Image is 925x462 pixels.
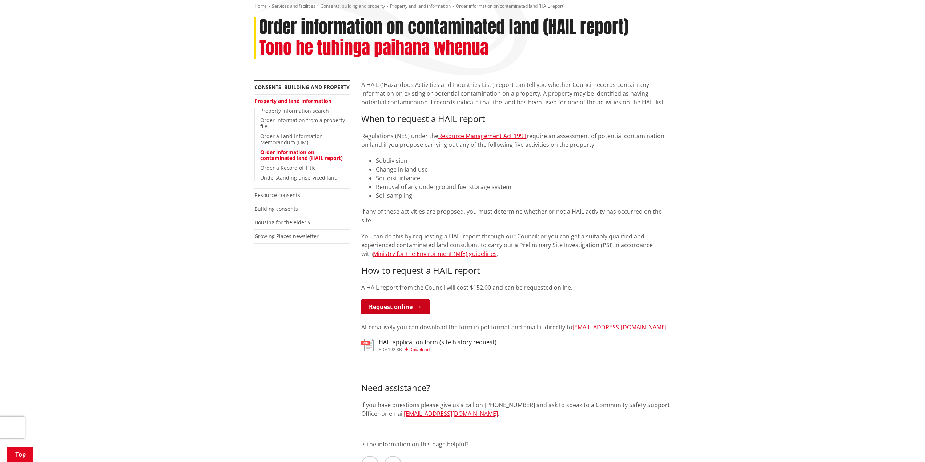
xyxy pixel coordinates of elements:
a: Property information search [260,107,329,114]
a: [EMAIL_ADDRESS][DOMAIN_NAME] [572,323,667,331]
a: HAIL application form (site history request) pdf,192 KB Download [361,339,496,352]
p: Regulations (NES) under the require an assessment of potential contamination on land if you propo... [361,132,671,149]
img: document-pdf.svg [361,339,374,351]
a: Order a Land Information Memorandum (LIM) [260,133,323,146]
p: You can do this by requesting a HAIL report through our Council; or you can get a suitably qualif... [361,232,671,258]
p: If you have questions please give us a call on [PHONE_NUMBER] and ask to speak to a Community Saf... [361,401,671,418]
span: Order information on contaminated land (HAIL report) [456,3,565,9]
p: Alternatively you can download the form in pdf format and email it directly to . [361,323,671,332]
a: Property and land information [390,3,451,9]
a: Resource Management Act 1991 [438,132,527,140]
a: Order information on contaminated land (HAIL report) [260,149,343,162]
a: Consents, building and property [254,84,350,91]
li: Change in land use [376,165,671,174]
a: Growing Places newsletter [254,233,319,240]
span: Download [409,346,430,353]
p: A HAIL report from the Council will cost $152.00 and can be requested online. [361,283,671,292]
a: Home [254,3,267,9]
li: Soil sampling. [376,191,671,200]
li: Subdivision [376,156,671,165]
span: pdf [379,346,387,353]
h2: Tono he tuhinga paihana whenua [259,37,488,59]
h3: Need assistance? [361,383,671,393]
a: Consents, building and property [321,3,385,9]
a: Building consents [254,205,298,212]
a: Order information from a property file [260,117,345,130]
a: [EMAIL_ADDRESS][DOMAIN_NAME] [404,410,498,418]
p: A HAIL ('Hazardous Activities and Industries List') report can tell you whether Council records c... [361,80,671,107]
h3: How to request a HAIL report [361,265,671,276]
a: Property and land information [254,97,331,104]
a: Request online [361,299,430,314]
li: Soil disturbance [376,174,671,182]
h3: HAIL application form (site history request) [379,339,496,346]
a: Top [7,447,33,462]
h3: When to request a HAIL report [361,114,671,124]
h1: Order information on contaminated land (HAIL report) [259,17,629,38]
p: Is the information on this page helpful? [361,440,671,449]
p: If any of these activities are proposed, you must determine whether or not a HAIL activity has oc... [361,207,671,225]
a: Understanding unserviced land [260,174,338,181]
a: Order a Record of Title [260,164,316,171]
li: Removal of any underground fuel storage system [376,182,671,191]
a: Ministry for the Environment (MfE) guidelines [373,250,497,258]
a: Housing for the elderly [254,219,310,226]
div: , [379,347,496,352]
iframe: Messenger Launcher [892,431,918,458]
a: Resource consents [254,192,300,198]
a: Services and facilities [272,3,315,9]
nav: breadcrumb [254,3,671,9]
span: 192 KB [388,346,402,353]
